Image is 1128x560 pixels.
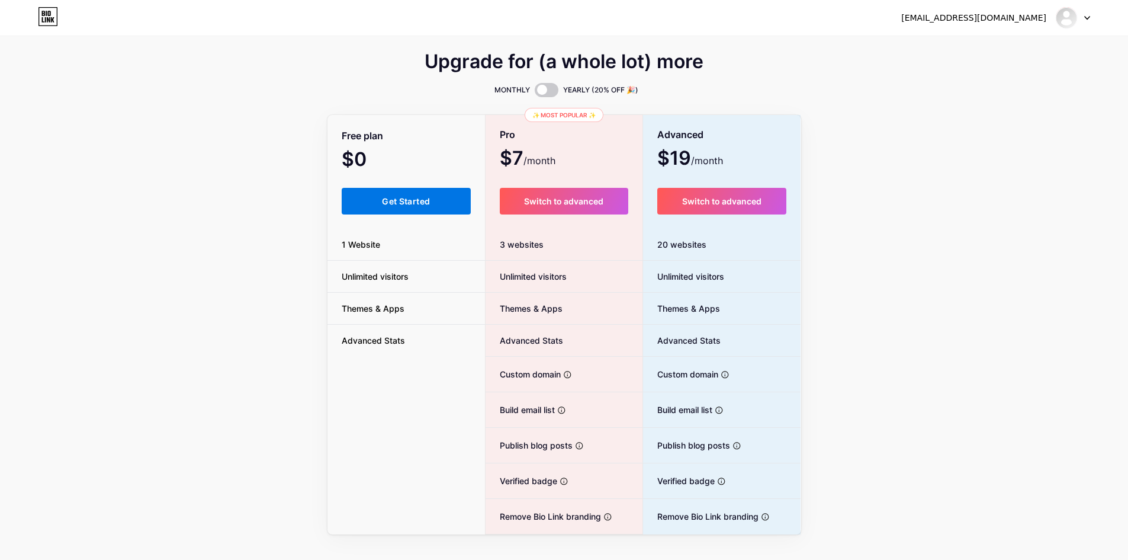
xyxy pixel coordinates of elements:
div: [EMAIL_ADDRESS][DOMAIN_NAME] [901,12,1046,24]
span: YEARLY (20% OFF 🎉) [563,84,638,96]
span: Switch to advanced [682,196,761,206]
span: Switch to advanced [524,196,603,206]
span: Custom domain [486,368,561,380]
span: Build email list [643,404,712,416]
span: Unlimited visitors [327,270,423,283]
div: 3 websites [486,229,642,261]
span: $0 [342,152,399,169]
button: Switch to advanced [657,188,787,215]
span: Custom domain [643,368,718,380]
span: Build email list [486,404,555,416]
div: 20 websites [643,229,801,261]
span: Unlimited visitors [486,270,567,283]
img: silentfx [1055,7,1078,29]
span: Verified badge [643,475,715,487]
button: Switch to advanced [500,188,628,215]
span: Remove Bio Link branding [643,510,759,523]
span: Themes & Apps [327,302,419,315]
span: Advanced Stats [486,334,563,347]
span: Advanced Stats [327,334,419,347]
span: $7 [500,151,555,168]
span: Free plan [342,126,383,146]
span: /month [523,153,555,168]
span: $19 [657,151,723,168]
span: /month [691,153,723,168]
div: ✨ Most popular ✨ [525,108,603,122]
span: Advanced [657,124,703,145]
span: Get Started [382,196,430,206]
span: MONTHLY [494,84,530,96]
span: Advanced Stats [643,334,721,347]
span: Remove Bio Link branding [486,510,601,523]
span: Upgrade for (a whole lot) more [425,55,703,69]
span: 1 Website [327,238,394,251]
button: Get Started [342,188,471,215]
span: Pro [500,124,515,145]
span: Themes & Apps [643,302,720,315]
span: Themes & Apps [486,302,563,315]
span: Verified badge [486,475,557,487]
span: Publish blog posts [643,439,730,452]
span: Publish blog posts [486,439,573,452]
span: Unlimited visitors [643,270,724,283]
